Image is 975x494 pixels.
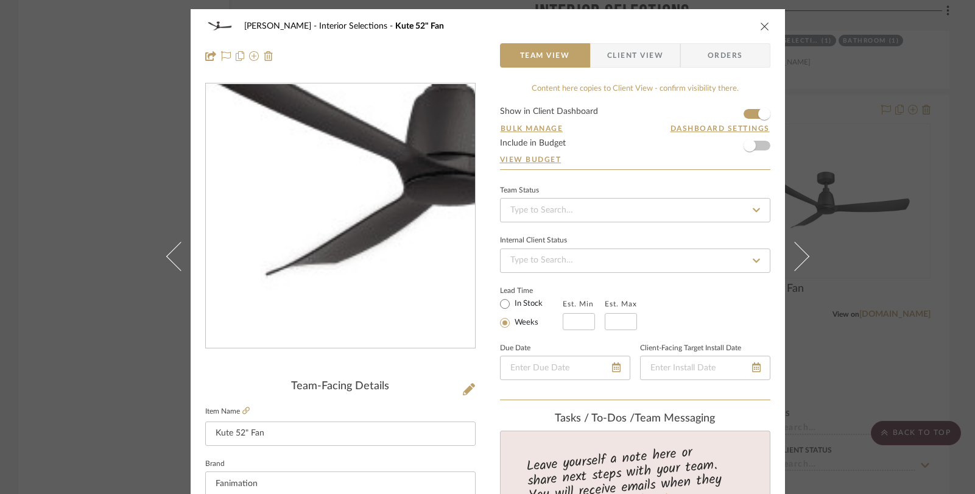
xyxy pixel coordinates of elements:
label: Est. Min [563,300,594,308]
button: Dashboard Settings [670,123,770,134]
label: Weeks [512,317,538,328]
label: Lead Time [500,285,563,296]
label: Item Name [205,406,250,417]
label: Est. Max [605,300,637,308]
label: Brand [205,461,225,467]
span: Orders [694,43,756,68]
label: In Stock [512,298,543,309]
div: team Messaging [500,412,770,426]
span: Kute 52" Fan [395,22,444,30]
span: [PERSON_NAME] [244,22,319,30]
button: Bulk Manage [500,123,564,134]
span: Interior Selections [319,22,395,30]
input: Enter Install Date [640,356,770,380]
label: Due Date [500,345,530,351]
label: Client-Facing Target Install Date [640,345,741,351]
span: Client View [607,43,663,68]
img: Remove from project [264,51,273,61]
input: Type to Search… [500,198,770,222]
span: Tasks / To-Dos / [555,413,635,424]
a: View Budget [500,155,770,164]
div: Team Status [500,188,539,194]
span: Team View [520,43,570,68]
button: close [759,21,770,32]
div: 0 [206,84,475,348]
input: Enter Item Name [205,422,476,446]
div: Content here copies to Client View - confirm visibility there. [500,83,770,95]
div: Internal Client Status [500,238,567,244]
mat-radio-group: Select item type [500,296,563,330]
div: Team-Facing Details [205,380,476,393]
input: Enter Due Date [500,356,630,380]
input: Type to Search… [500,249,770,273]
img: 3b4fb81a-f780-4579-b0d0-cdb10f9a9b80_436x436.jpg [208,84,473,348]
img: 3b4fb81a-f780-4579-b0d0-cdb10f9a9b80_48x40.jpg [205,14,234,38]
